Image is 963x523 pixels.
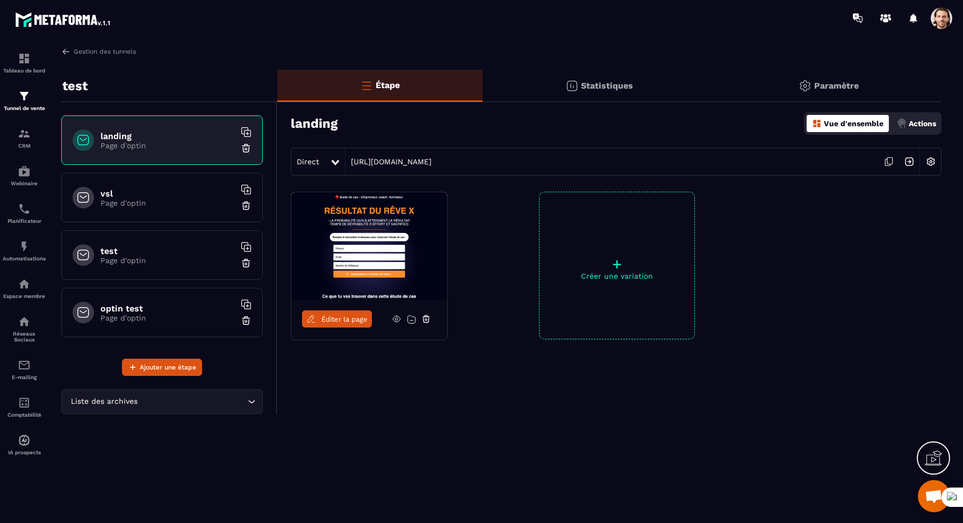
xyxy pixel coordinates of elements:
p: Page d'optin [100,141,235,150]
span: Éditer la page [321,315,368,323]
img: formation [18,90,31,103]
input: Search for option [140,396,245,408]
img: actions.d6e523a2.png [897,119,907,128]
a: automationsautomationsWebinaire [3,157,46,194]
h3: landing [291,116,337,131]
a: social-networksocial-networkRéseaux Sociaux [3,307,46,351]
img: setting-gr.5f69749f.svg [799,79,811,92]
p: Étape [376,80,400,90]
img: stats.20deebd0.svg [565,79,578,92]
img: arrow-next.bcc2205e.svg [899,151,919,172]
a: automationsautomationsEspace membre [3,270,46,307]
button: Ajouter une étape [122,359,202,376]
img: trash [241,143,251,154]
img: trash [241,200,251,211]
h6: landing [100,131,235,141]
a: formationformationTableau de bord [3,44,46,82]
a: schedulerschedulerPlanificateur [3,194,46,232]
p: test [62,75,88,97]
p: Automatisations [3,256,46,261]
h6: vsl [100,188,235,199]
a: [URL][DOMAIN_NAME] [346,157,432,166]
p: + [540,257,694,272]
p: Page d'optin [100,199,235,207]
a: formationformationTunnel de vente [3,82,46,119]
a: Mở cuộc trò chuyện [918,480,950,512]
img: email [18,359,31,372]
img: automations [18,240,31,253]
p: IA prospects [3,449,46,455]
img: arrow [61,47,71,56]
img: trash [241,315,251,326]
div: Search for option [61,389,263,414]
p: Vue d'ensemble [824,119,883,128]
a: formationformationCRM [3,119,46,157]
a: emailemailE-mailing [3,351,46,388]
a: Éditer la page [302,310,372,328]
img: automations [18,278,31,290]
img: logo [15,10,112,29]
img: automations [18,434,31,447]
img: image [291,192,447,300]
h6: test [100,246,235,256]
p: Page d'optin [100,314,235,322]
a: accountantaccountantComptabilité [3,388,46,426]
p: Statistiques [581,81,633,91]
span: Direct [297,157,319,166]
p: Planificateur [3,218,46,224]
h6: optin test [100,303,235,314]
p: Actions [909,119,936,128]
p: E-mailing [3,374,46,380]
a: automationsautomationsAutomatisations [3,232,46,270]
span: Liste des archives [68,396,140,408]
p: Espace membre [3,293,46,299]
a: Gestion des tunnels [61,47,136,56]
img: automations [18,165,31,178]
p: Tableau de bord [3,68,46,74]
span: Ajouter une étape [140,362,196,373]
p: Page d'optin [100,256,235,265]
img: setting-w.858f3a88.svg [921,151,941,172]
img: formation [18,52,31,65]
p: Webinaire [3,180,46,186]
img: trash [241,258,251,268]
p: Comptabilité [3,412,46,418]
p: Réseaux Sociaux [3,331,46,343]
p: Créer une variation [540,272,694,280]
img: accountant [18,396,31,409]
img: formation [18,127,31,140]
p: Paramètre [814,81,859,91]
img: bars-o.4a397970.svg [360,79,373,92]
img: dashboard-orange.40269519.svg [812,119,822,128]
img: social-network [18,315,31,328]
p: Tunnel de vente [3,105,46,111]
p: CRM [3,143,46,149]
img: scheduler [18,202,31,215]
